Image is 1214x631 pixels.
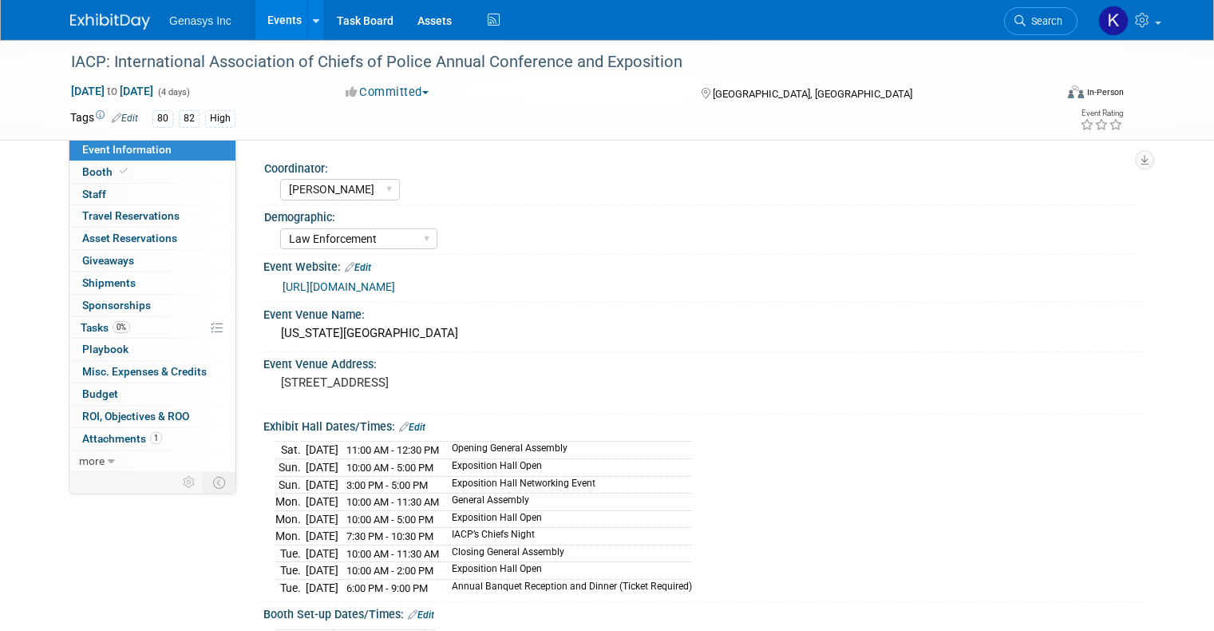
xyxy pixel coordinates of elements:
span: [GEOGRAPHIC_DATA], [GEOGRAPHIC_DATA] [713,88,912,100]
a: Sponsorships [69,295,235,316]
span: Misc. Expenses & Credits [82,365,207,378]
div: [US_STATE][GEOGRAPHIC_DATA] [275,321,1132,346]
span: 11:00 AM - 12:30 PM [346,444,439,456]
span: Tasks [81,321,130,334]
td: General Assembly [442,494,692,511]
span: (4 days) [156,87,190,97]
div: Demographic: [264,205,1137,225]
td: Exposition Hall Open [442,510,692,528]
a: Giveaways [69,250,235,272]
a: Travel Reservations [69,205,235,227]
td: [DATE] [306,579,338,596]
td: Mon. [275,510,306,528]
td: Toggle Event Tabs [204,472,236,493]
span: 10:00 AM - 11:30 AM [346,496,439,508]
span: [DATE] [DATE] [70,84,154,98]
span: 1 [150,432,162,444]
td: [DATE] [306,494,338,511]
span: ROI, Objectives & ROO [82,410,189,423]
span: Budget [82,387,118,400]
span: to [105,85,120,97]
a: Shipments [69,272,235,294]
a: Search [1004,7,1078,35]
button: Committed [340,84,435,101]
div: Exhibit Hall Dates/Times: [263,415,1144,435]
td: Opening General Assembly [442,442,692,459]
a: Edit [399,422,425,433]
td: [DATE] [306,562,338,580]
span: Booth [82,165,131,178]
td: Tue. [275,562,306,580]
span: 7:30 PM - 10:30 PM [346,530,433,542]
td: [DATE] [306,510,338,528]
img: ExhibitDay [70,14,150,30]
td: [DATE] [306,545,338,562]
div: Event Website: [263,255,1144,276]
td: Mon. [275,528,306,546]
a: more [69,450,235,472]
a: Playbook [69,339,235,360]
td: Sun. [275,458,306,476]
span: Staff [82,188,106,200]
td: Personalize Event Tab Strip [176,472,204,493]
td: [DATE] [306,476,338,494]
span: Genasys Inc [169,14,231,27]
a: Tasks0% [69,317,235,339]
a: Misc. Expenses & Credits [69,361,235,383]
span: more [79,454,105,467]
td: Annual Banquet Reception and Dinner (Ticket Required) [442,579,692,596]
span: 10:00 AM - 2:00 PM [346,565,433,577]
div: Event Format [968,83,1124,107]
i: Booth reservation complete [120,167,128,176]
span: 6:00 PM - 9:00 PM [346,582,428,594]
td: Tue. [275,579,306,596]
div: Event Rating [1080,109,1123,117]
pre: [STREET_ADDRESS] [281,375,613,390]
td: [DATE] [306,442,338,459]
div: Event Venue Name: [263,303,1144,323]
span: 10:00 AM - 5:00 PM [346,514,433,526]
span: Playbook [82,343,129,355]
span: Search [1026,15,1062,27]
a: Attachments1 [69,428,235,450]
div: High [205,110,235,127]
img: Kate Lawson [1098,6,1129,36]
td: Exposition Hall Open [442,562,692,580]
td: Closing General Assembly [442,545,692,562]
div: 82 [179,110,200,127]
td: [DATE] [306,528,338,546]
span: 10:00 AM - 11:30 AM [346,548,439,560]
span: 3:00 PM - 5:00 PM [346,479,428,491]
td: Mon. [275,494,306,511]
div: In-Person [1086,86,1124,98]
a: Edit [112,113,138,124]
td: Sun. [275,476,306,494]
span: Giveaways [82,254,134,267]
a: Budget [69,383,235,405]
span: Attachments [82,432,162,445]
div: Booth Set-up Dates/Times: [263,602,1144,623]
a: Asset Reservations [69,228,235,249]
a: Edit [345,262,371,273]
td: Tags [70,109,138,128]
div: Coordinator: [264,157,1137,177]
td: Sat. [275,442,306,459]
div: Event Venue Address: [263,352,1144,372]
div: IACP: International Association of Chiefs of Police Annual Conference and Exposition [65,48,1034,77]
td: [DATE] [306,458,338,476]
td: Exposition Hall Open [442,458,692,476]
img: Format-Inperson.png [1068,85,1084,98]
td: Exposition Hall Networking Event [442,476,692,494]
td: Tue. [275,545,306,562]
span: Asset Reservations [82,232,177,244]
a: Booth [69,161,235,183]
span: Sponsorships [82,299,151,312]
span: 0% [113,321,130,333]
a: [URL][DOMAIN_NAME] [283,280,395,293]
a: ROI, Objectives & ROO [69,406,235,427]
span: Travel Reservations [82,209,180,222]
td: IACP’s Chiefs Night [442,528,692,546]
a: Event Information [69,139,235,161]
a: Edit [408,609,434,621]
a: Staff [69,184,235,205]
